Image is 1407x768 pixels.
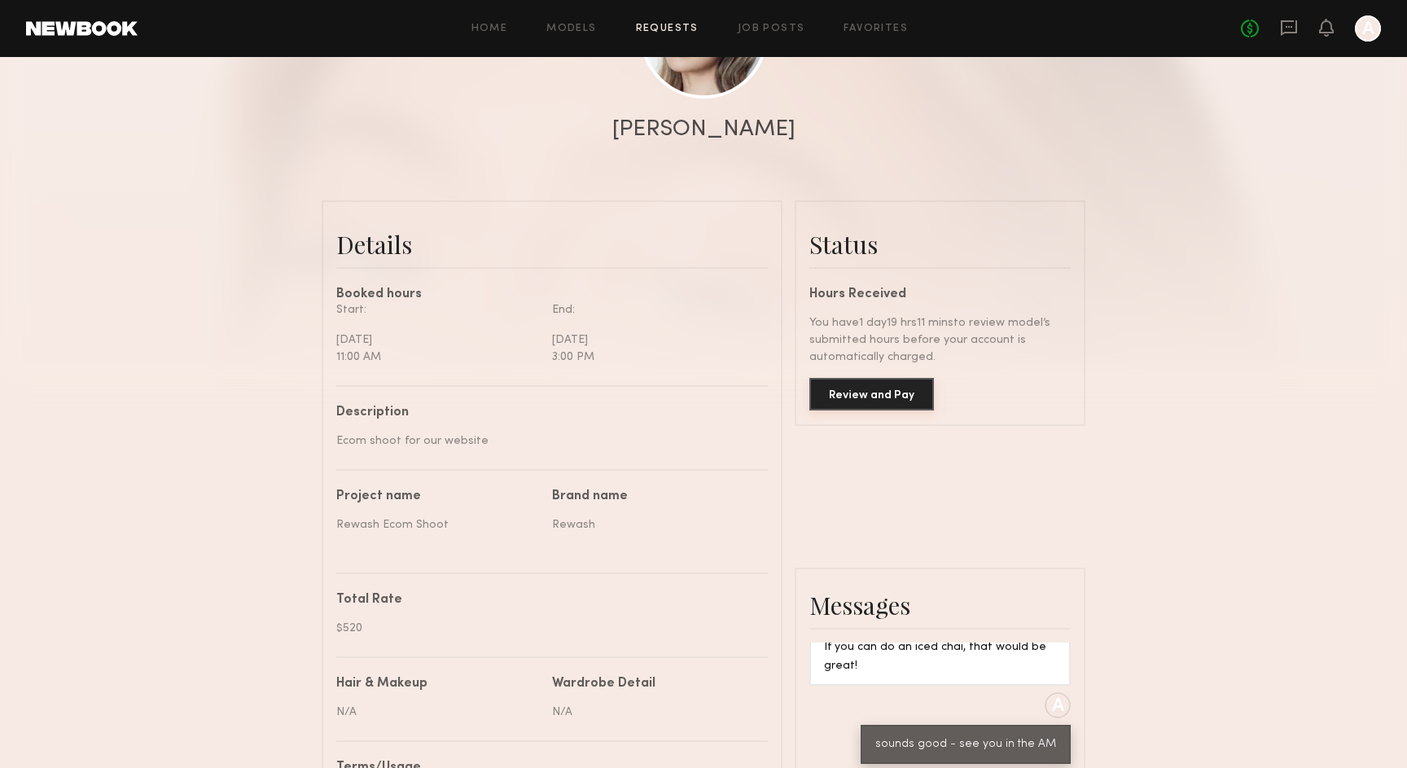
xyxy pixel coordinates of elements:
[471,24,508,34] a: Home
[336,432,756,450] div: Ecom shoot for our website
[552,490,756,503] div: Brand name
[1355,15,1381,42] a: A
[546,24,596,34] a: Models
[336,228,768,261] div: Details
[844,24,908,34] a: Favorites
[809,589,1071,621] div: Messages
[336,704,540,721] div: N/A
[336,406,756,419] div: Description
[336,516,540,533] div: Rewash Ecom Shoot
[636,24,699,34] a: Requests
[552,349,756,366] div: 3:00 PM
[336,331,540,349] div: [DATE]
[612,118,796,141] div: [PERSON_NAME]
[336,301,540,318] div: Start:
[336,678,427,691] div: Hair & Makeup
[809,314,1071,366] div: You have 1 day 19 hrs 11 mins to review model’s submitted hours before your account is automatica...
[809,228,1071,261] div: Status
[552,301,756,318] div: End:
[336,620,756,637] div: $520
[552,516,756,533] div: Rewash
[738,24,805,34] a: Job Posts
[552,331,756,349] div: [DATE]
[824,639,1056,676] div: If you can do an iced chai, that would be great!
[809,288,1071,301] div: Hours Received
[336,288,768,301] div: Booked hours
[552,678,655,691] div: Wardrobe Detail
[336,594,756,607] div: Total Rate
[809,378,934,410] button: Review and Pay
[336,490,540,503] div: Project name
[336,349,540,366] div: 11:00 AM
[875,735,1056,754] div: sounds good - see you in the AM
[552,704,756,721] div: N/A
